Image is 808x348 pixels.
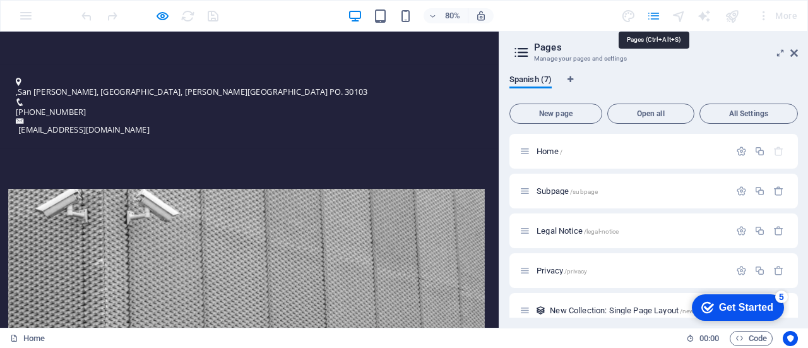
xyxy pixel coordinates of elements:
p: , [20,68,595,83]
div: 5 [93,3,106,15]
div: Settings [736,225,747,236]
button: All Settings [699,104,798,124]
button: New page [509,104,602,124]
div: Privacy/privacy [533,267,730,275]
div: Duplicate [754,225,765,236]
span: Privacy [537,266,587,275]
span: Click to open page [550,306,778,315]
span: / [560,148,562,155]
span: 00 00 [699,331,719,346]
span: /privacy [564,268,587,275]
span: PO. 30103 [412,69,460,83]
div: Settings [736,146,747,157]
div: Home/ [533,147,730,155]
span: All Settings [705,110,792,117]
span: Open all [613,110,689,117]
h6: 80% [443,8,463,23]
div: The startpage cannot be deleted [773,146,784,157]
div: Remove [773,265,784,276]
div: Legal Notice/legal-notice [533,227,730,235]
h3: Manage your pages and settings [534,53,773,64]
button: 80% [424,8,468,23]
button: Open all [607,104,694,124]
div: This layout is used as a template for all items (e.g. a blog post) of this collection. The conten... [535,305,546,316]
span: [PHONE_NUMBER] [20,94,107,108]
div: Get Started [37,14,92,25]
span: Legal Notice [537,226,619,236]
div: New Collection: Single Page Layout/new-collection-single-page-layout [546,306,748,315]
span: San [PERSON_NAME], [GEOGRAPHIC_DATA], [PERSON_NAME][GEOGRAPHIC_DATA] [22,69,410,83]
button: Code [730,331,773,346]
div: Duplicate [754,265,765,276]
button: pages [646,8,662,23]
button: Usercentrics [783,331,798,346]
h2: Pages [534,42,798,53]
span: /subpage [570,188,598,195]
span: /new-collection-single-page-layout [680,308,779,315]
div: Remove [773,186,784,196]
div: Duplicate [754,186,765,196]
span: Spanish (7) [509,72,552,90]
div: Remove [773,225,784,236]
h6: Session time [686,331,720,346]
span: Subpage [537,186,598,196]
span: /legal-notice [584,228,619,235]
div: Get Started 5 items remaining, 0% complete [10,6,102,33]
span: : [708,333,710,343]
div: Language Tabs [509,75,798,99]
div: Settings [736,265,747,276]
div: Duplicate [754,146,765,157]
a: Click to cancel selection. Double-click to open Pages [10,331,45,346]
div: Subpage/subpage [533,187,730,195]
span: New page [515,110,597,117]
a: [EMAIL_ADDRESS][DOMAIN_NAME] [23,116,187,130]
span: Code [735,331,767,346]
div: Settings [736,186,747,196]
span: Click to open page [537,147,562,156]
